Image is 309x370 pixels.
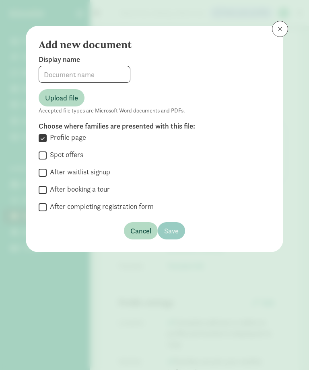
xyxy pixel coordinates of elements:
[124,222,158,239] button: Cancel
[39,39,250,51] h4: Add new document
[47,150,83,159] label: Spot offers
[47,184,110,194] label: After booking a tour
[45,92,78,103] span: Upload file
[39,66,130,82] input: Document name
[47,202,154,211] label: After completing registration form
[158,222,185,239] button: Save
[47,133,86,142] label: Profile page
[47,167,110,177] label: After waitlist signup
[39,106,270,115] div: Accepted file types are Microsoft Word documents and PDFs.
[130,225,151,236] span: Cancel
[39,89,84,106] button: Upload file
[39,121,270,131] label: Choose where families are presented with this file:
[269,307,309,346] iframe: Chat Widget
[39,55,270,64] label: Display name
[164,225,179,236] span: Save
